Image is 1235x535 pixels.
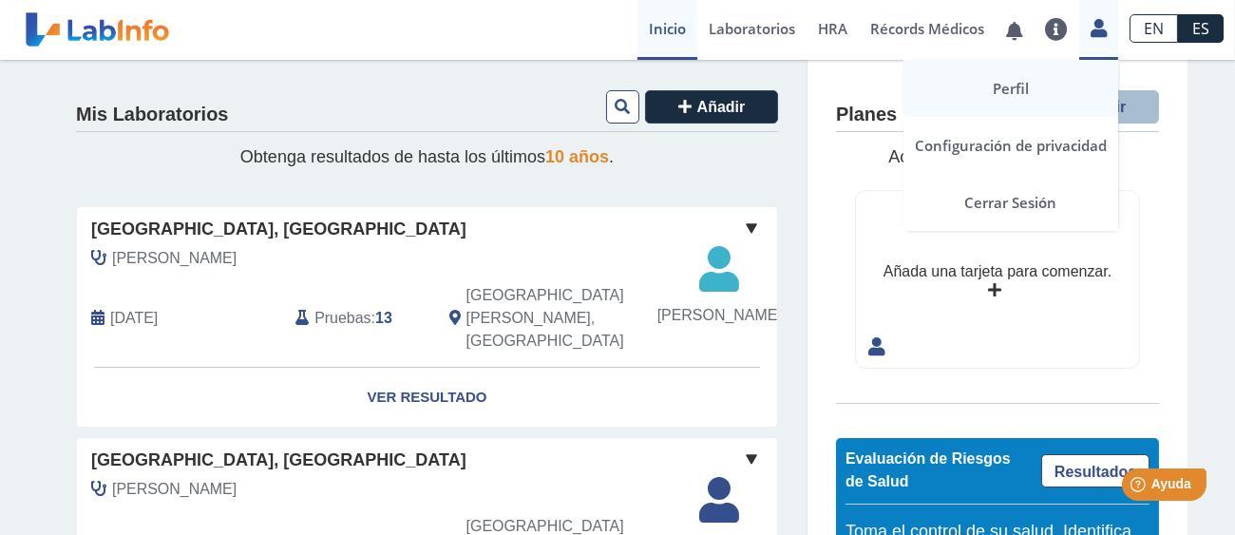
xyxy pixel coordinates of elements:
[1178,14,1224,43] a: ES
[903,117,1118,174] a: Configuración de privacidad
[845,450,1011,489] span: Evaluación de Riesgos de Salud
[91,448,466,473] span: [GEOGRAPHIC_DATA], [GEOGRAPHIC_DATA]
[112,247,237,270] span: Paez, Pedro
[1130,14,1178,43] a: EN
[645,90,778,124] button: Añadir
[314,307,370,330] span: Pruebas
[110,307,158,330] span: 2025-08-11
[1041,454,1149,487] a: Resultados
[281,284,434,353] div: :
[91,217,466,242] span: [GEOGRAPHIC_DATA], [GEOGRAPHIC_DATA]
[1066,461,1214,514] iframe: Help widget launcher
[466,284,676,353] span: San Juan, PR
[883,260,1111,283] div: Añada una tarjeta para comenzar.
[240,147,614,166] span: Obtenga resultados de hasta los últimos .
[888,147,1106,166] span: Accede y maneja sus planes
[818,19,847,38] span: HRA
[112,478,237,501] span: Paez, Pedro
[545,147,609,166] span: 10 años
[657,304,782,327] span: [PERSON_NAME]
[903,174,1118,231] a: Cerrar Sesión
[76,104,228,126] h4: Mis Laboratorios
[77,368,777,428] a: Ver Resultado
[903,60,1118,117] a: Perfil
[697,99,746,115] span: Añadir
[375,310,392,326] b: 13
[836,104,978,126] h4: Planes Médicos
